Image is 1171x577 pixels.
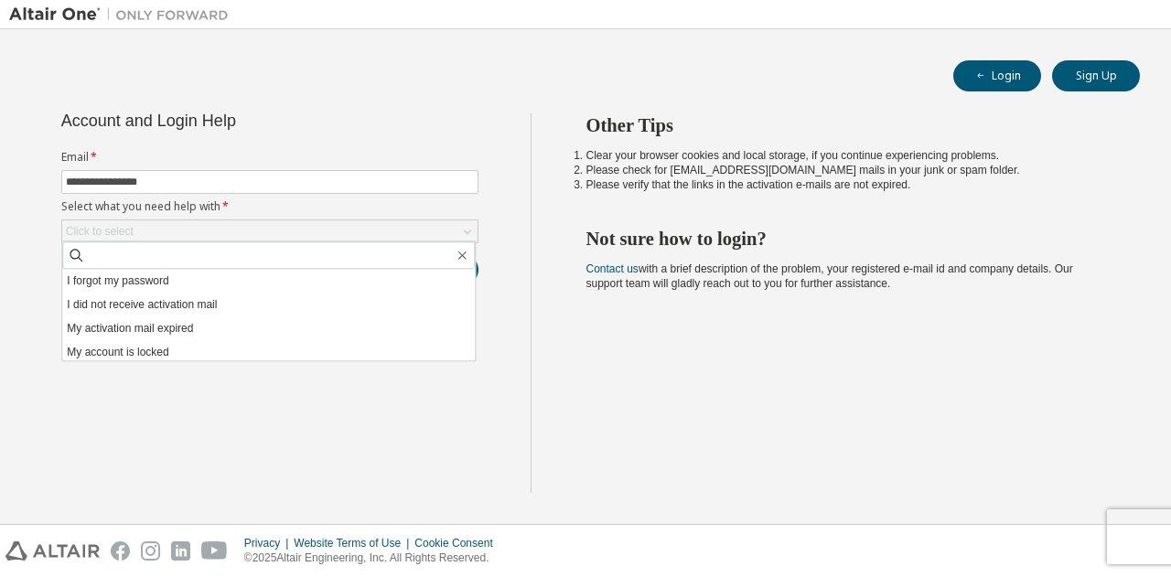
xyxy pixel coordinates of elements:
[586,262,1073,290] span: with a brief description of the problem, your registered e-mail id and company details. Our suppo...
[171,541,190,561] img: linkedin.svg
[111,541,130,561] img: facebook.svg
[586,113,1108,137] h2: Other Tips
[953,60,1041,91] button: Login
[586,163,1108,177] li: Please check for [EMAIL_ADDRESS][DOMAIN_NAME] mails in your junk or spam folder.
[1052,60,1140,91] button: Sign Up
[61,199,478,214] label: Select what you need help with
[244,536,294,550] div: Privacy
[294,536,414,550] div: Website Terms of Use
[244,550,504,566] p: © 2025 Altair Engineering, Inc. All Rights Reserved.
[5,541,100,561] img: altair_logo.svg
[61,113,395,128] div: Account and Login Help
[9,5,238,24] img: Altair One
[66,224,134,239] div: Click to select
[586,177,1108,192] li: Please verify that the links in the activation e-mails are not expired.
[141,541,160,561] img: instagram.svg
[586,227,1108,251] h2: Not sure how to login?
[62,269,475,293] li: I forgot my password
[61,150,478,165] label: Email
[586,148,1108,163] li: Clear your browser cookies and local storage, if you continue experiencing problems.
[201,541,228,561] img: youtube.svg
[414,536,503,550] div: Cookie Consent
[62,220,478,242] div: Click to select
[586,262,639,275] a: Contact us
